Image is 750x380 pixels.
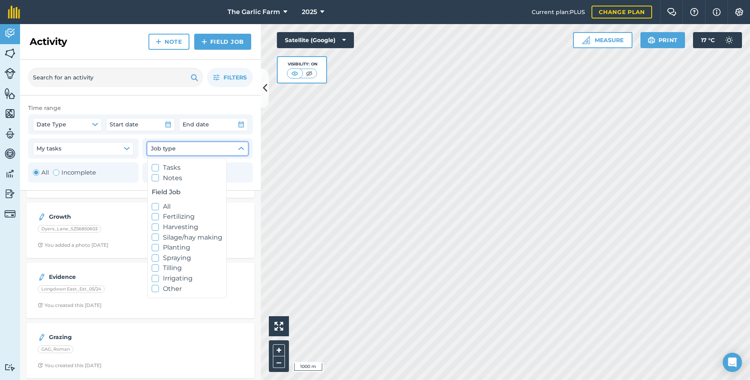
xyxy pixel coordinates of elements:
[152,253,222,263] label: Spraying
[689,8,699,16] img: A question mark icon
[152,163,222,173] label: Tasks
[152,173,222,183] label: Notes
[701,32,715,48] span: 17 ° C
[667,8,677,16] img: Two speech bubbles overlapping with the left bubble in the forefront
[152,242,222,253] label: Planting
[302,7,317,17] span: 2025
[152,232,222,243] label: Silage/hay making
[152,222,222,232] label: Harvesting
[274,322,283,331] img: Four arrows, one pointing top left, one top right, one bottom right and the last bottom left
[152,187,222,197] span: Field Job
[723,353,742,372] div: Open Intercom Messenger
[152,201,222,212] label: All
[8,6,20,18] img: fieldmargin Logo
[273,356,285,368] button: –
[152,263,222,273] label: Tilling
[648,35,655,45] img: svg+xml;base64,PHN2ZyB4bWxucz0iaHR0cDovL3d3dy53My5vcmcvMjAwMC9zdmciIHdpZHRoPSIxOSIgaGVpZ2h0PSIyNC...
[287,61,317,67] div: Visibility: On
[304,69,314,77] img: svg+xml;base64,PHN2ZyB4bWxucz0iaHR0cDovL3d3dy53My5vcmcvMjAwMC9zdmciIHdpZHRoPSI1MCIgaGVpZ2h0PSI0MC...
[191,73,198,82] img: svg+xml;base64,PHN2ZyB4bWxucz0iaHR0cDovL3d3dy53My5vcmcvMjAwMC9zdmciIHdpZHRoPSIxOSIgaGVpZ2h0PSIyNC...
[582,36,590,44] img: Ruler icon
[273,344,285,356] button: +
[152,211,222,222] label: Fertilizing
[228,7,280,17] span: The Garlic Farm
[734,8,744,16] img: A cog icon
[152,284,222,294] label: Other
[713,7,721,17] img: svg+xml;base64,PHN2ZyB4bWxucz0iaHR0cDovL3d3dy53My5vcmcvMjAwMC9zdmciIHdpZHRoPSIxNyIgaGVpZ2h0PSIxNy...
[591,6,652,18] a: Change plan
[532,8,585,16] span: Current plan : PLUS
[277,32,354,48] button: Satellite (Google)
[573,32,632,48] button: Measure
[290,69,300,77] img: svg+xml;base64,PHN2ZyB4bWxucz0iaHR0cDovL3d3dy53My5vcmcvMjAwMC9zdmciIHdpZHRoPSI1MCIgaGVpZ2h0PSI0MC...
[152,273,222,284] label: Irrigating
[721,32,737,48] img: svg+xml;base64,PD94bWwgdmVyc2lvbj0iMS4wIiBlbmNvZGluZz0idXRmLTgiPz4KPCEtLSBHZW5lcmF0b3I6IEFkb2JlIE...
[640,32,685,48] button: Print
